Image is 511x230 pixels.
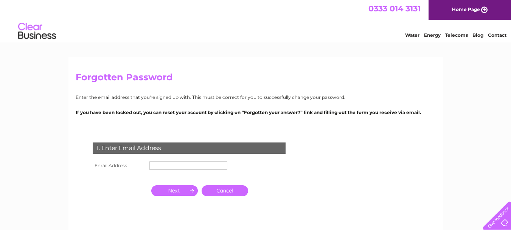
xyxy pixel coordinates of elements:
[405,32,419,38] a: Water
[488,32,506,38] a: Contact
[472,32,483,38] a: Blog
[76,109,436,116] p: If you have been locked out, you can reset your account by clicking on “Forgotten your answer?” l...
[368,4,421,13] a: 0333 014 3131
[93,142,286,154] div: 1. Enter Email Address
[424,32,441,38] a: Energy
[77,4,435,37] div: Clear Business is a trading name of Verastar Limited (registered in [GEOGRAPHIC_DATA] No. 3667643...
[76,72,436,86] h2: Forgotten Password
[202,185,248,196] a: Cancel
[91,160,148,172] th: Email Address
[18,20,56,43] img: logo.png
[76,94,436,101] p: Enter the email address that you're signed up with. This must be correct for you to successfully ...
[445,32,468,38] a: Telecoms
